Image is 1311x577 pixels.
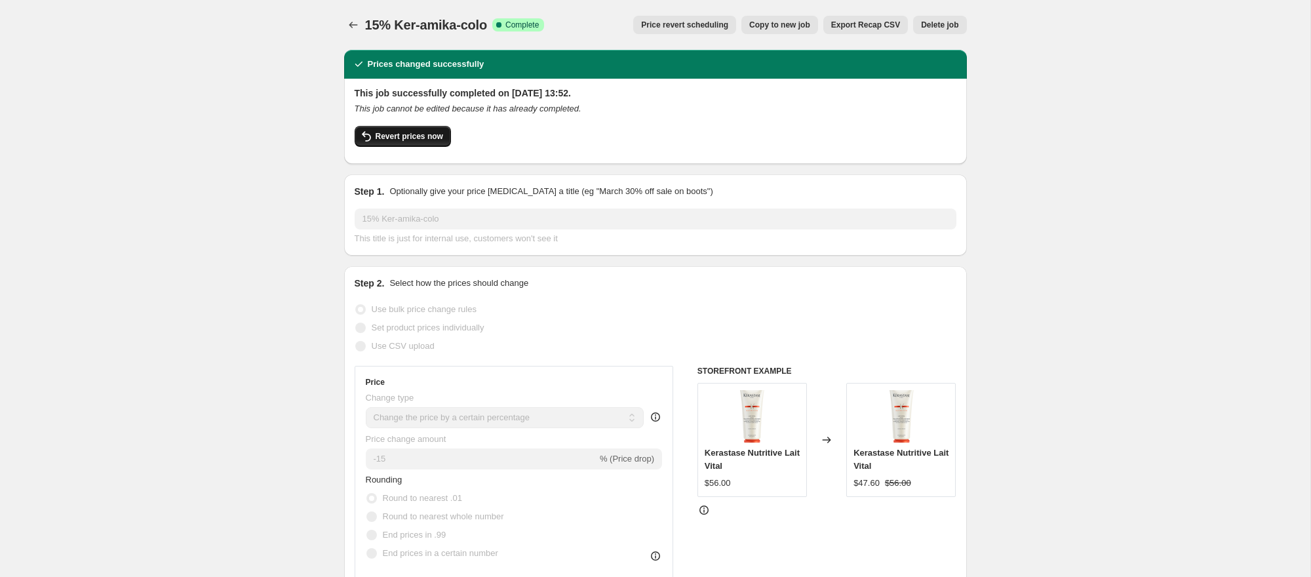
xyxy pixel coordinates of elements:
button: Delete job [913,16,966,34]
div: $47.60 [853,477,880,490]
i: This job cannot be edited because it has already completed. [355,104,581,113]
h2: Step 1. [355,185,385,198]
span: This title is just for internal use, customers won't see it [355,233,558,243]
span: Use CSV upload [372,341,435,351]
span: Set product prices individually [372,323,484,332]
h2: This job successfully completed on [DATE] 13:52. [355,87,956,100]
button: Export Recap CSV [823,16,908,34]
span: Use bulk price change rules [372,304,477,314]
span: End prices in .99 [383,530,446,540]
input: 30% off holiday sale [355,209,956,229]
span: Price change amount [366,434,446,444]
span: % (Price drop) [600,454,654,464]
button: Revert prices now [355,126,451,147]
button: Price change jobs [344,16,362,34]
span: Export Recap CSV [831,20,900,30]
div: $56.00 [705,477,731,490]
span: Round to nearest whole number [383,511,504,521]
input: -15 [366,448,597,469]
span: Price revert scheduling [641,20,728,30]
h3: Price [366,377,385,388]
p: Optionally give your price [MEDICAL_DATA] a title (eg "March 30% off sale on boots") [389,185,713,198]
p: Select how the prices should change [389,277,528,290]
span: Complete [505,20,539,30]
div: help [649,410,662,424]
span: 15% Ker-amika-colo [365,18,487,32]
span: End prices in a certain number [383,548,498,558]
img: NUTRITIVE_LAIT_VITAL_80x.png [726,390,778,443]
span: Kerastase Nutritive Lait Vital [853,448,949,471]
h2: Step 2. [355,277,385,290]
span: Rounding [366,475,402,485]
strike: $56.00 [885,477,911,490]
h2: Prices changed successfully [368,58,484,71]
h6: STOREFRONT EXAMPLE [697,366,956,376]
span: Kerastase Nutritive Lait Vital [705,448,800,471]
img: NUTRITIVE_LAIT_VITAL_80x.png [875,390,928,443]
span: Revert prices now [376,131,443,142]
button: Price revert scheduling [633,16,736,34]
span: Change type [366,393,414,403]
span: Round to nearest .01 [383,493,462,503]
span: Delete job [921,20,958,30]
span: Copy to new job [749,20,810,30]
button: Copy to new job [741,16,818,34]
